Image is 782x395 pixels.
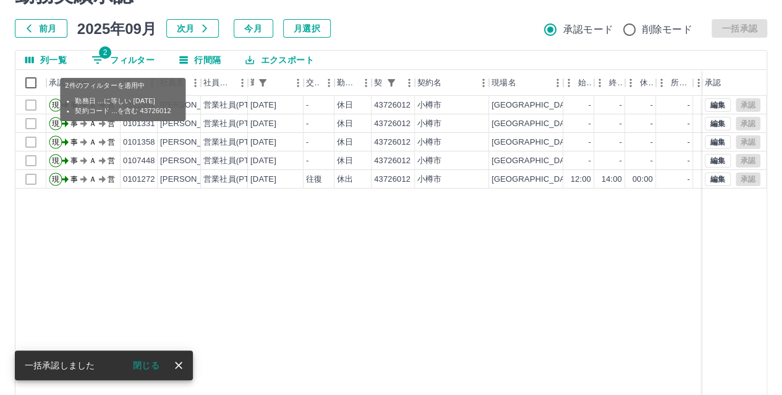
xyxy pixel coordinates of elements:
text: Ａ [89,119,96,128]
div: 休憩 [625,70,656,96]
button: 編集 [705,98,731,112]
div: 往復 [306,174,322,185]
h5: 2025年09月 [77,19,156,38]
text: 現 [52,156,59,165]
div: 0107448 [123,155,155,167]
div: - [687,137,690,148]
text: Ａ [89,175,96,184]
div: 勤務日 [248,70,304,96]
div: 0101358 [123,137,155,148]
div: 12:00 [571,174,591,185]
button: 編集 [705,117,731,130]
div: 2件のフィルターを適用中 [65,80,181,116]
text: 営 [108,175,115,184]
div: [GEOGRAPHIC_DATA]の手小学校放課後児童クラブＢ [491,155,691,167]
button: ソート [271,74,289,91]
div: 終業 [594,70,625,96]
button: メニュー [357,74,375,92]
div: - [687,118,690,130]
div: [PERSON_NAME] [160,137,227,148]
span: 2 [99,46,111,59]
div: 43726012 [374,118,410,130]
button: 今月 [234,19,273,38]
div: - [650,137,653,148]
div: 休出 [337,174,353,185]
button: メニュー [474,74,493,92]
button: メニュー [289,74,307,92]
div: 0101331 [123,118,155,130]
div: [GEOGRAPHIC_DATA]の手小学校放課後児童クラブＢ [491,100,691,111]
div: 43726012 [374,137,410,148]
div: [PERSON_NAME] [160,100,227,111]
div: 交通費 [304,70,334,96]
div: - [619,155,622,167]
div: 現場名 [489,70,563,96]
div: 所定開始 [656,70,693,96]
button: 編集 [705,135,731,149]
div: - [589,137,591,148]
button: フィルター表示 [383,74,400,91]
div: [DATE] [250,100,276,111]
div: 小樽市 [417,174,441,185]
div: 社員区分 [201,70,248,96]
div: 小樽市 [417,155,441,167]
div: - [619,100,622,111]
div: 休憩 [640,70,653,96]
div: 1件のフィルターを適用中 [383,74,400,91]
div: 営業社員(PT契約) [203,118,268,130]
div: - [306,137,308,148]
button: メニュー [233,74,252,92]
span: 削除モード [642,22,692,37]
div: 営業社員(PT契約) [203,155,268,167]
div: 承認 [702,70,767,96]
div: 休日 [337,155,353,167]
div: - [619,118,622,130]
div: 休日 [337,137,353,148]
text: 現 [52,138,59,147]
div: - [589,100,591,111]
div: 勤務区分 [334,70,372,96]
button: 列選択 [15,51,77,69]
div: [DATE] [250,137,276,148]
button: 行間隔 [169,51,231,69]
div: 契約コード [372,70,415,96]
button: 編集 [705,172,731,186]
li: 契約コード ...を含む 43726012 [75,106,171,116]
div: 契約名 [417,70,441,96]
div: 社員区分 [203,70,233,96]
div: 小樽市 [417,100,441,111]
div: [DATE] [250,118,276,130]
div: - [650,155,653,167]
div: - [687,155,690,167]
text: 現 [52,119,59,128]
text: Ａ [89,156,96,165]
text: 営 [108,119,115,128]
text: Ａ [89,138,96,147]
div: [GEOGRAPHIC_DATA]の手小学校放課後児童クラブＢ [491,118,691,130]
div: 43726012 [374,174,410,185]
div: - [650,100,653,111]
div: [GEOGRAPHIC_DATA]の手小学校放課後児童クラブＢ [491,137,691,148]
div: [PERSON_NAME] [160,118,227,130]
div: - [306,155,308,167]
div: 43726012 [374,100,410,111]
div: 始業 [563,70,594,96]
div: [PERSON_NAME] [160,174,227,185]
div: 社員名 [158,70,201,96]
div: 43726012 [374,155,410,167]
div: 勤務区分 [337,70,357,96]
button: メニュー [400,74,419,92]
li: 勤務日 ...に等しい [DATE] [75,96,171,106]
div: - [589,155,591,167]
text: 営 [108,156,115,165]
div: 交通費 [306,70,320,96]
div: 承認 [705,70,721,96]
div: 所定開始 [671,70,691,96]
div: 小樽市 [417,137,441,148]
button: 閉じる [123,356,169,375]
div: [DATE] [250,155,276,167]
div: 0101272 [123,174,155,185]
button: 次月 [166,19,219,38]
div: - [650,118,653,130]
div: 営業社員(PT契約) [203,137,268,148]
